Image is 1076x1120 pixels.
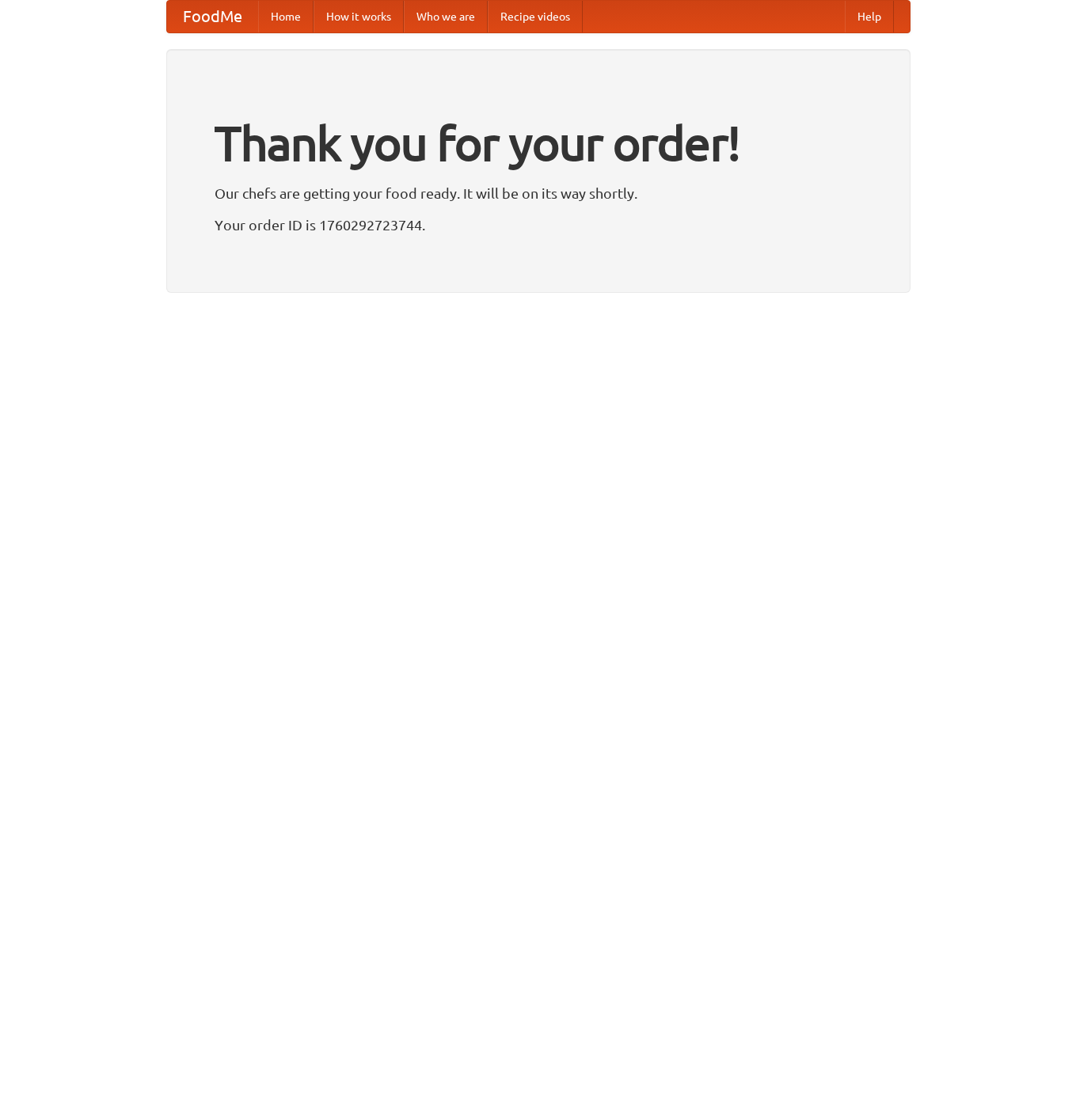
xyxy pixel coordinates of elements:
p: Your order ID is 1760292723744. [215,213,862,237]
a: FoodMe [167,1,258,32]
a: Who we are [404,1,488,32]
a: Help [845,1,894,32]
p: Our chefs are getting your food ready. It will be on its way shortly. [215,181,862,205]
a: Recipe videos [488,1,583,32]
a: Home [258,1,314,32]
a: How it works [314,1,404,32]
h1: Thank you for your order! [215,105,862,181]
